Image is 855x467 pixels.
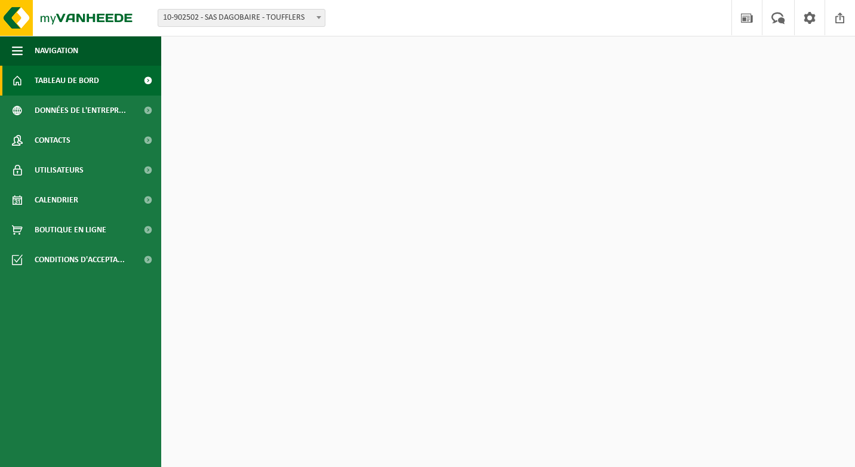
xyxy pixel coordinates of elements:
span: Données de l'entrepr... [35,96,126,125]
span: 10-902502 - SAS DAGOBAIRE - TOUFFLERS [158,9,325,27]
span: Utilisateurs [35,155,84,185]
span: Navigation [35,36,78,66]
span: Conditions d'accepta... [35,245,125,275]
span: Contacts [35,125,70,155]
span: Tableau de bord [35,66,99,96]
span: Calendrier [35,185,78,215]
span: Boutique en ligne [35,215,106,245]
span: 10-902502 - SAS DAGOBAIRE - TOUFFLERS [158,10,325,26]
